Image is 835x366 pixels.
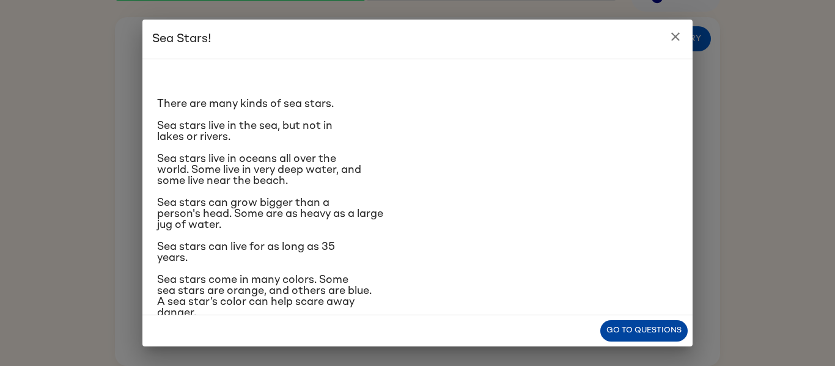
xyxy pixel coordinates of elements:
[142,20,693,59] h2: Sea Stars!
[663,24,688,49] button: close
[157,98,334,109] span: There are many kinds of sea stars.
[157,241,335,263] span: Sea stars can live for as long as 35 years.
[600,320,688,342] button: Go to questions
[157,120,333,142] span: Sea stars live in the sea, but not in lakes or rivers.
[157,153,361,186] span: Sea stars live in oceans all over the world. Some live in very deep water, and some live near the...
[157,197,383,230] span: Sea stars can grow bigger than a person's head. Some are as heavy as a large jug of water.
[157,274,372,318] span: Sea stars come in many colors. Some sea stars are orange, and others are blue. A sea star’s color...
